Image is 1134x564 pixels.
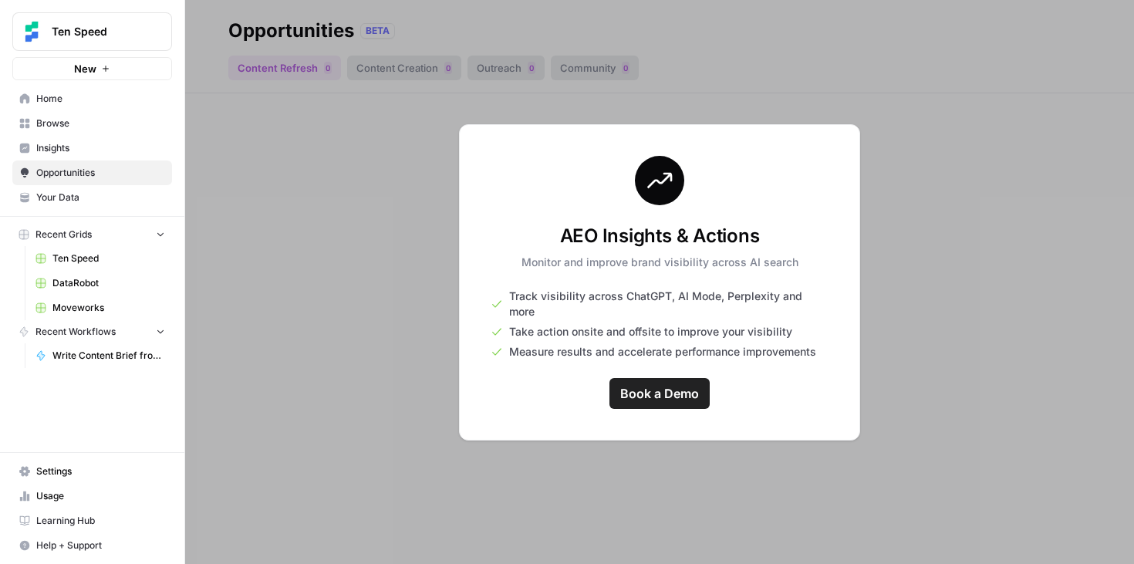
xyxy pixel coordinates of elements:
span: Measure results and accelerate performance improvements [509,344,816,360]
a: Ten Speed [29,246,172,271]
h3: AEO Insights & Actions [521,224,798,248]
button: Recent Grids [12,223,172,246]
span: DataRobot [52,276,165,290]
span: Opportunities [36,166,165,180]
a: Book a Demo [609,378,710,409]
button: Recent Workflows [12,320,172,343]
a: Browse [12,111,172,136]
a: Opportunities [12,160,172,185]
button: New [12,57,172,80]
img: Ten Speed Logo [18,18,46,46]
span: Recent Grids [35,228,92,241]
a: Moveworks [29,296,172,320]
span: Write Content Brief from Keyword [DEV] [52,349,165,363]
span: Help + Support [36,539,165,552]
span: Settings [36,464,165,478]
span: New [74,61,96,76]
span: Moveworks [52,301,165,315]
a: Your Data [12,185,172,210]
p: Monitor and improve brand visibility across AI search [521,255,798,270]
span: Track visibility across ChatGPT, AI Mode, Perplexity and more [509,289,829,319]
button: Workspace: Ten Speed [12,12,172,51]
span: Recent Workflows [35,325,116,339]
span: Home [36,92,165,106]
a: Settings [12,459,172,484]
span: Take action onsite and offsite to improve your visibility [509,324,792,339]
a: Home [12,86,172,111]
span: Your Data [36,191,165,204]
button: Help + Support [12,533,172,558]
span: Ten Speed [52,24,145,39]
span: Insights [36,141,165,155]
a: Usage [12,484,172,508]
span: Ten Speed [52,252,165,265]
a: DataRobot [29,271,172,296]
span: Browse [36,117,165,130]
span: Usage [36,489,165,503]
a: Write Content Brief from Keyword [DEV] [29,343,172,368]
a: Learning Hub [12,508,172,533]
span: Learning Hub [36,514,165,528]
span: Book a Demo [620,384,699,403]
a: Insights [12,136,172,160]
